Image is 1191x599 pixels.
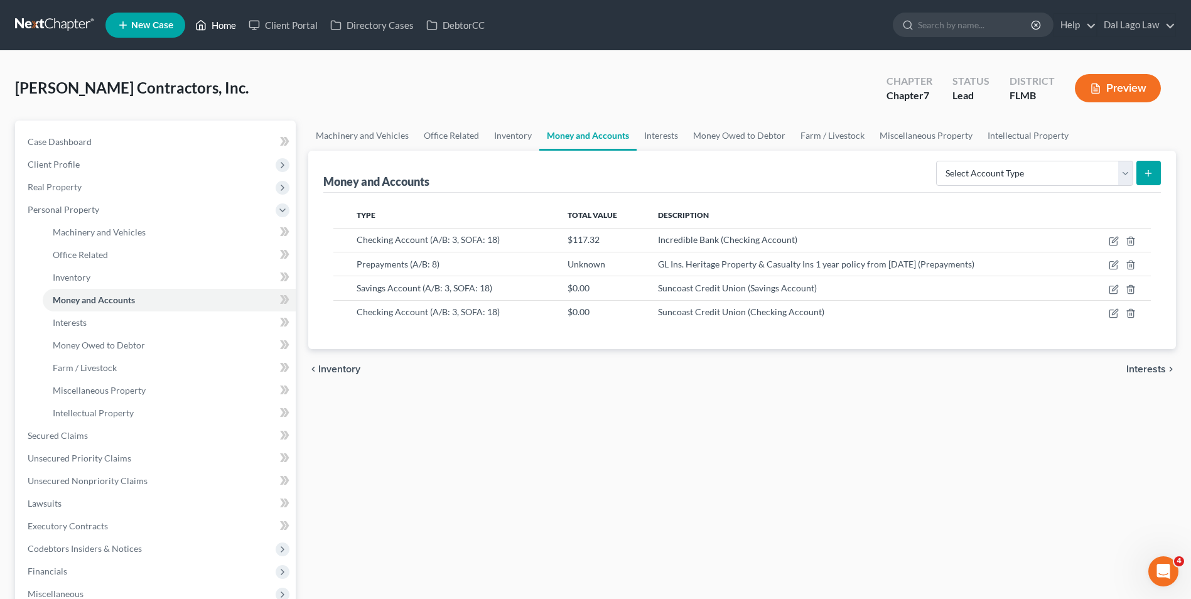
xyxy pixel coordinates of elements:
a: Secured Claims [18,424,296,447]
a: Dal Lago Law [1097,14,1175,36]
a: DebtorCC [420,14,491,36]
span: Inventory [318,364,360,374]
a: Unsecured Nonpriority Claims [18,470,296,492]
a: Money Owed to Debtor [43,334,296,357]
span: $117.32 [568,234,600,245]
span: Savings Account (A/B: 3, SOFA: 18) [357,283,492,293]
span: Money and Accounts [53,294,135,305]
a: Interests [43,311,296,334]
button: Interests chevron_right [1126,364,1176,374]
span: Machinery and Vehicles [53,227,146,237]
a: Miscellaneous Property [872,121,980,151]
span: Suncoast Credit Union (Checking Account) [658,306,824,317]
span: Miscellaneous [28,588,84,599]
div: Chapter [887,74,932,89]
a: Interests [637,121,686,151]
a: Money and Accounts [539,121,637,151]
span: Executory Contracts [28,521,108,531]
button: Preview [1075,74,1161,102]
a: Farm / Livestock [793,121,872,151]
a: Intellectual Property [980,121,1076,151]
a: Help [1054,14,1096,36]
span: Unsecured Nonpriority Claims [28,475,148,486]
a: Machinery and Vehicles [308,121,416,151]
span: Intellectual Property [53,407,134,418]
span: $0.00 [568,283,590,293]
span: Financials [28,566,67,576]
span: Interests [1126,364,1166,374]
span: Incredible Bank (Checking Account) [658,234,797,245]
span: Case Dashboard [28,136,92,147]
input: Search by name... [918,13,1033,36]
a: Home [189,14,242,36]
a: Inventory [487,121,539,151]
span: Client Profile [28,159,80,170]
span: Inventory [53,272,90,283]
div: FLMB [1010,89,1055,103]
button: chevron_left Inventory [308,364,360,374]
span: Money Owed to Debtor [53,340,145,350]
a: Money Owed to Debtor [686,121,793,151]
a: Lawsuits [18,492,296,515]
span: Codebtors Insiders & Notices [28,543,142,554]
a: Farm / Livestock [43,357,296,379]
span: Farm / Livestock [53,362,117,373]
div: Money and Accounts [323,174,429,189]
div: Status [952,74,989,89]
a: Inventory [43,266,296,289]
a: Directory Cases [324,14,420,36]
span: Office Related [53,249,108,260]
span: $0.00 [568,306,590,317]
span: Checking Account (A/B: 3, SOFA: 18) [357,234,500,245]
span: New Case [131,21,173,30]
span: Interests [53,317,87,328]
i: chevron_right [1166,364,1176,374]
span: Prepayments (A/B: 8) [357,259,439,269]
div: Chapter [887,89,932,103]
span: Description [658,210,709,220]
a: Client Portal [242,14,324,36]
a: Intellectual Property [43,402,296,424]
span: [PERSON_NAME] Contractors, Inc. [15,78,249,97]
iframe: Intercom live chat [1148,556,1178,586]
i: chevron_left [308,364,318,374]
span: Unknown [568,259,605,269]
a: Case Dashboard [18,131,296,153]
a: Executory Contracts [18,515,296,537]
span: 4 [1174,556,1184,566]
a: Money and Accounts [43,289,296,311]
span: Secured Claims [28,430,88,441]
span: Suncoast Credit Union (Savings Account) [658,283,817,293]
a: Office Related [43,244,296,266]
span: Personal Property [28,204,99,215]
span: Unsecured Priority Claims [28,453,131,463]
span: 7 [924,89,929,101]
span: Real Property [28,181,82,192]
div: Lead [952,89,989,103]
span: Lawsuits [28,498,62,509]
div: District [1010,74,1055,89]
span: Miscellaneous Property [53,385,146,396]
a: Machinery and Vehicles [43,221,296,244]
span: Checking Account (A/B: 3, SOFA: 18) [357,306,500,317]
span: Type [357,210,375,220]
a: Unsecured Priority Claims [18,447,296,470]
span: GL Ins. Heritage Property & Casualty Ins 1 year policy from [DATE] (Prepayments) [658,259,974,269]
a: Miscellaneous Property [43,379,296,402]
span: Total Value [568,210,617,220]
a: Office Related [416,121,487,151]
